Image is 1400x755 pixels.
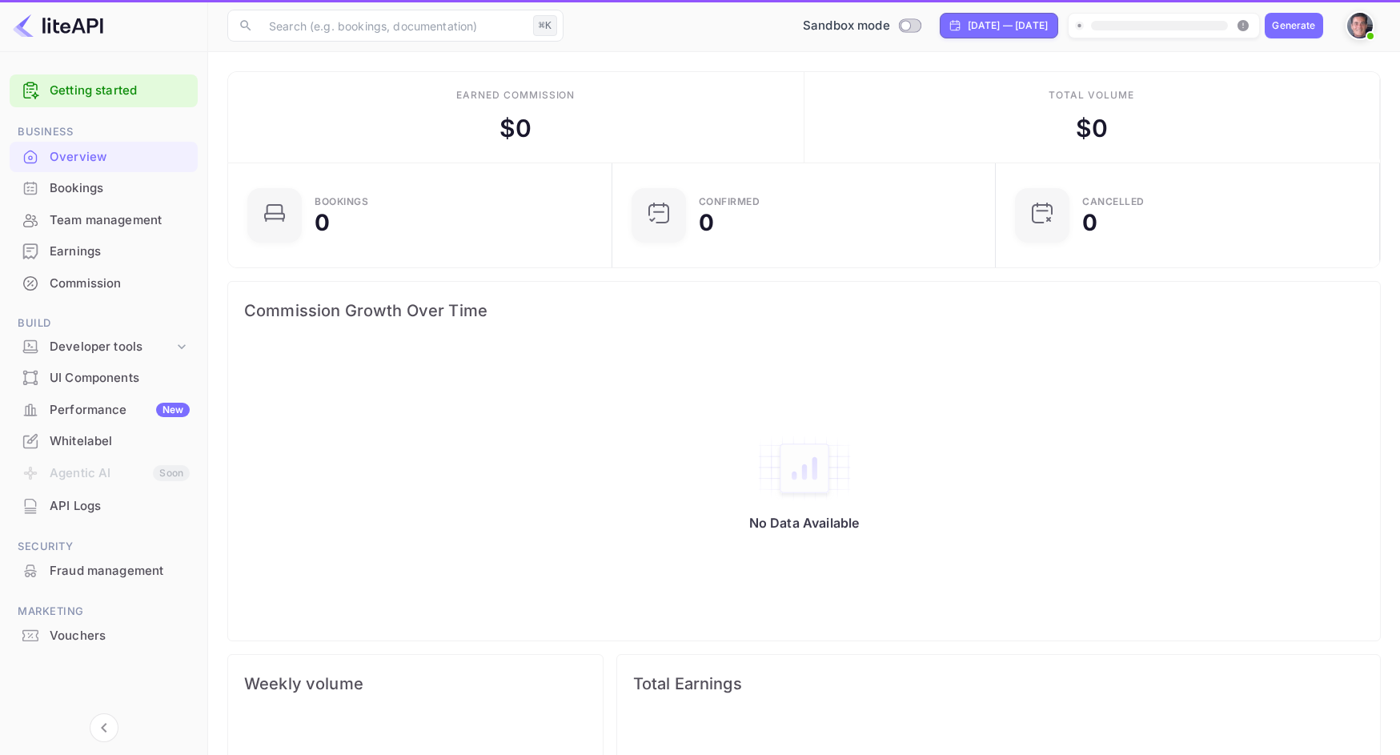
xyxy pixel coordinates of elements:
div: Getting started [10,74,198,107]
span: Sandbox mode [803,17,890,35]
div: API Logs [50,497,190,516]
span: Total Earnings [633,671,1364,697]
div: Earnings [50,243,190,261]
div: Bookings [315,197,368,207]
div: Developer tools [10,333,198,361]
button: Collapse navigation [90,713,118,742]
div: 0 [1082,211,1097,234]
div: Vouchers [10,620,198,652]
div: 0 [315,211,330,234]
div: Developer tools [50,338,174,356]
div: Whitelabel [10,426,198,457]
div: Team management [50,211,190,230]
span: Security [10,538,198,556]
a: Whitelabel [10,426,198,456]
span: Create your website first [1075,16,1252,35]
div: Vouchers [50,627,190,645]
div: Commission [10,268,198,299]
p: No Data Available [749,515,860,531]
div: Earned commission [456,88,575,102]
div: 0 [699,211,714,234]
span: Weekly volume [244,671,587,697]
span: Build [10,315,198,332]
div: Click to change the date range period [940,13,1058,38]
div: Total volume [1049,88,1134,102]
a: Team management [10,205,198,235]
img: empty-state-table2.svg [756,435,852,502]
div: New [156,403,190,417]
a: Getting started [50,82,190,100]
a: Earnings [10,236,198,266]
div: PerformanceNew [10,395,198,426]
div: Team management [10,205,198,236]
img: Jays WL [1347,13,1373,38]
div: Overview [50,148,190,167]
div: Commission [50,275,190,293]
a: UI Components [10,363,198,392]
div: Fraud management [50,562,190,580]
div: $ 0 [499,110,532,147]
div: Generate [1272,18,1315,33]
div: Earnings [10,236,198,267]
div: Bookings [50,179,190,198]
a: PerformanceNew [10,395,198,424]
div: Performance [50,401,190,420]
div: Fraud management [10,556,198,587]
div: Confirmed [699,197,760,207]
div: ⌘K [533,15,557,36]
div: UI Components [50,369,190,388]
div: Overview [10,142,198,173]
a: Commission [10,268,198,298]
a: Fraud management [10,556,198,585]
img: LiteAPI logo [13,13,103,38]
a: Vouchers [10,620,198,650]
div: $ 0 [1076,110,1108,147]
div: [DATE] — [DATE] [968,18,1048,33]
div: API Logs [10,491,198,522]
span: Business [10,123,198,141]
div: Whitelabel [50,432,190,451]
div: Bookings [10,173,198,204]
div: UI Components [10,363,198,394]
div: Switch to Production mode [796,17,927,35]
span: Commission Growth Over Time [244,298,1364,323]
div: CANCELLED [1082,197,1145,207]
a: Bookings [10,173,198,203]
a: Overview [10,142,198,171]
a: API Logs [10,491,198,520]
input: Search (e.g. bookings, documentation) [259,10,527,42]
span: Marketing [10,603,198,620]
